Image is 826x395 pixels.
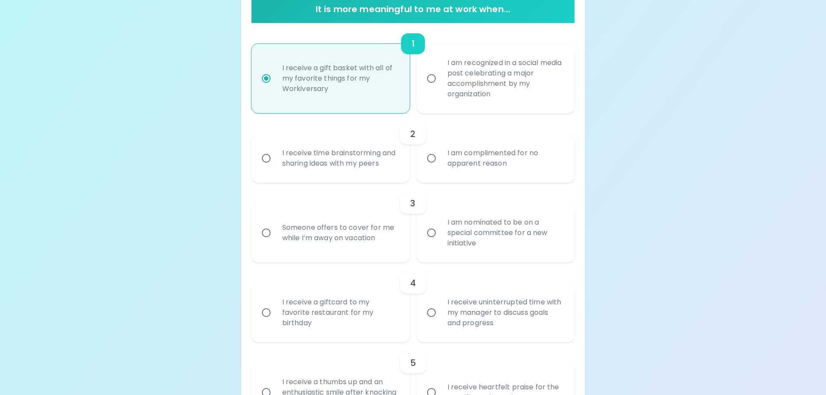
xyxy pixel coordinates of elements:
[275,212,405,254] div: Someone offers to cover for me while I’m away on vacation
[255,2,571,16] h6: It is more meaningful to me at work when...
[441,207,570,259] div: I am nominated to be on a special committee for a new initiative
[411,37,415,51] h6: 1
[251,113,575,183] div: choice-group-check
[441,47,570,110] div: I am recognized in a social media post celebrating a major accomplishment by my organization
[410,276,416,290] h6: 4
[275,287,405,339] div: I receive a giftcard to my favorite restaurant for my birthday
[410,356,416,370] h6: 5
[275,137,405,179] div: I receive time brainstorming and sharing ideas with my peers
[441,287,570,339] div: I receive uninterrupted time with my manager to discuss goals and progress
[441,137,570,179] div: I am complimented for no apparent reason
[410,196,415,210] h6: 3
[251,23,575,113] div: choice-group-check
[251,262,575,342] div: choice-group-check
[410,127,415,141] h6: 2
[275,52,405,104] div: I receive a gift basket with all of my favorite things for my Workiversary
[251,183,575,262] div: choice-group-check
